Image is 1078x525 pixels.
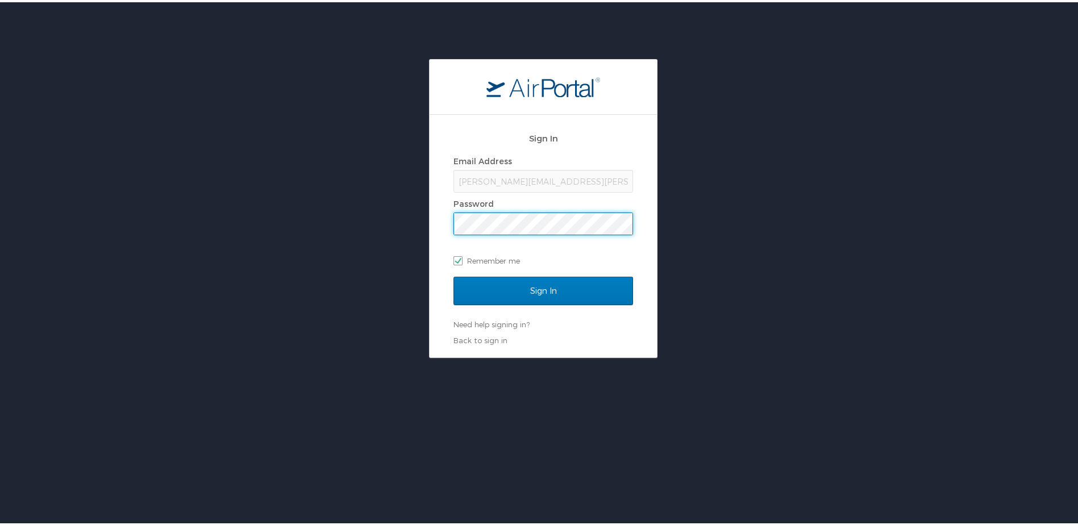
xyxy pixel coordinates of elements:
a: Need help signing in? [453,318,530,327]
a: Back to sign in [453,334,507,343]
h2: Sign In [453,130,633,143]
input: Sign In [453,274,633,303]
label: Password [453,197,494,206]
label: Remember me [453,250,633,267]
img: logo [486,74,600,95]
label: Email Address [453,154,512,164]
